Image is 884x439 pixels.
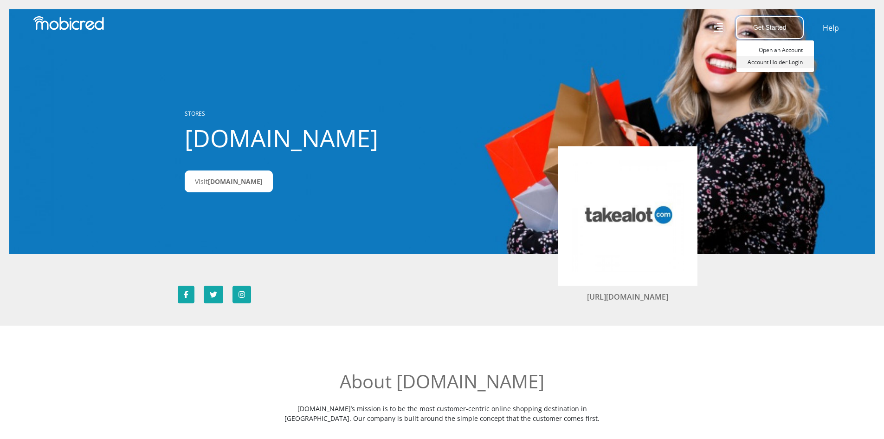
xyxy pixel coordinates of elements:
[587,292,668,302] a: [URL][DOMAIN_NAME]
[178,286,194,303] a: Follow Takealot.credit on Facebook
[185,170,273,192] a: Visit[DOMAIN_NAME]
[572,160,684,272] img: Takealot.credit
[736,56,814,68] a: Account Holder Login
[204,286,223,303] a: Follow Takealot.credit on Twitter
[273,404,612,423] p: [DOMAIN_NAME]’s mission is to be the most customer-centric online shopping destination in [GEOGRA...
[208,177,263,186] span: [DOMAIN_NAME]
[232,286,251,303] a: Follow Takealot.credit on Instagram
[185,124,391,152] h1: [DOMAIN_NAME]
[822,22,839,34] a: Help
[736,16,804,39] button: Get Started
[185,110,205,118] a: STORES
[33,16,104,30] img: Mobicred
[273,370,612,393] h2: About [DOMAIN_NAME]
[736,40,814,72] div: Get Started
[736,44,814,56] a: Open an Account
